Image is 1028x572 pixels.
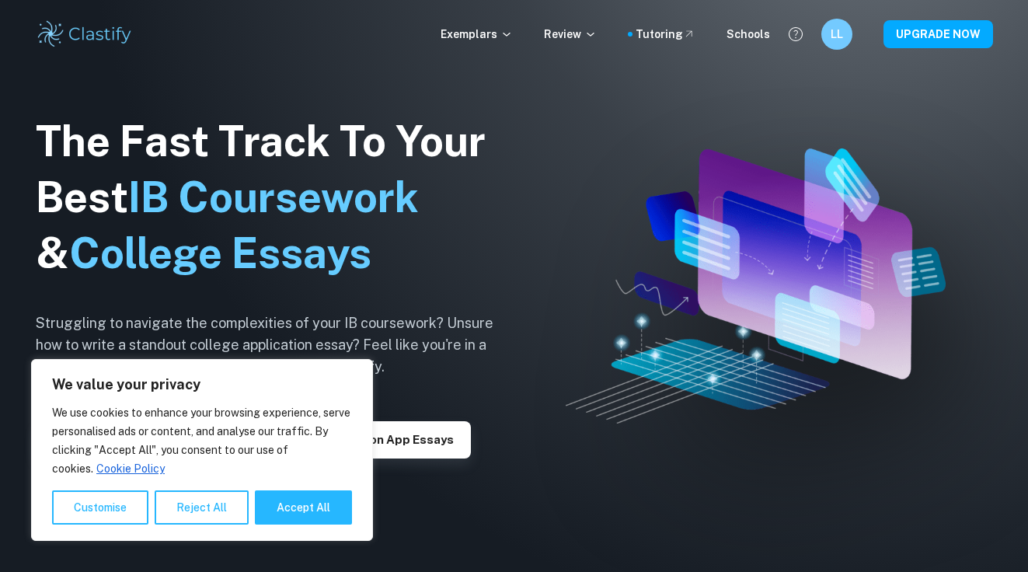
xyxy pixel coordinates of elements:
[36,312,517,378] h6: Struggling to navigate the complexities of your IB coursework? Unsure how to write a standout col...
[96,462,166,476] a: Cookie Policy
[255,490,352,525] button: Accept All
[566,148,946,423] img: Clastify hero
[52,490,148,525] button: Customise
[828,26,845,43] h6: LL
[883,20,993,48] button: UPGRADE NOW
[782,21,809,47] button: Help and Feedback
[821,19,852,50] button: LL
[52,403,352,478] p: We use cookies to enhance your browsing experience, serve personalised ads or content, and analys...
[31,359,373,541] div: We value your privacy
[727,26,770,43] a: Schools
[69,228,371,277] span: College Essays
[52,375,352,394] p: We value your privacy
[441,26,513,43] p: Exemplars
[544,26,597,43] p: Review
[636,26,695,43] a: Tutoring
[128,173,419,221] span: IB Coursework
[36,19,134,50] img: Clastify logo
[155,490,249,525] button: Reject All
[36,113,517,281] h1: The Fast Track To Your Best &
